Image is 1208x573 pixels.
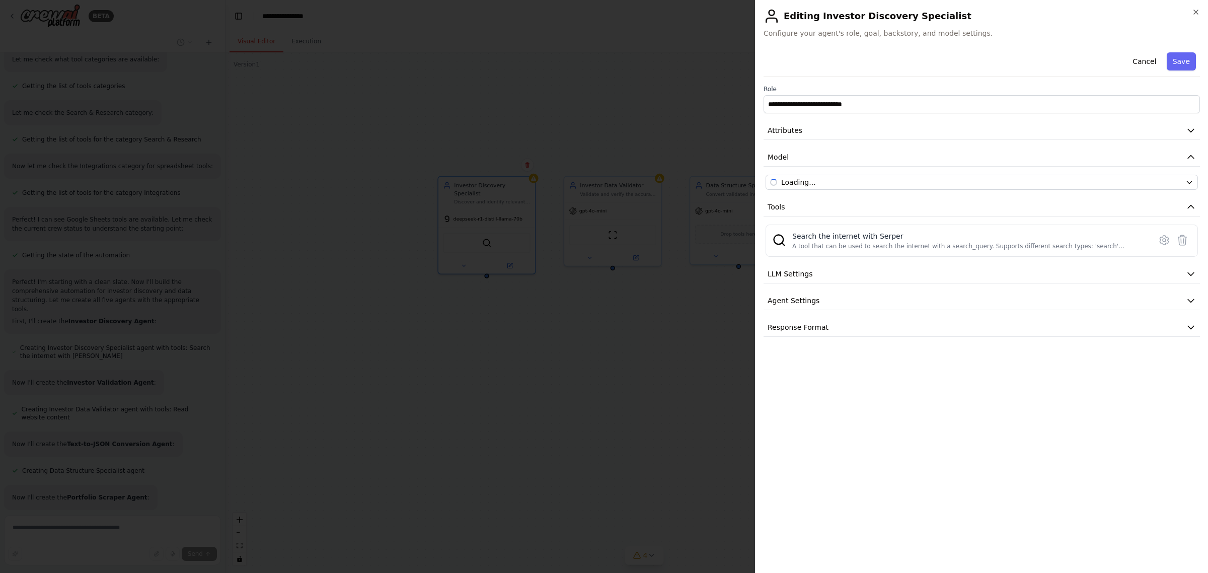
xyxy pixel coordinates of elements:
[792,231,1145,241] div: Search the internet with Serper
[764,8,1200,24] h2: Editing Investor Discovery Specialist
[768,152,789,162] span: Model
[768,296,819,306] span: Agent Settings
[764,121,1200,140] button: Attributes
[764,148,1200,167] button: Model
[766,175,1198,190] button: Loading...
[1167,52,1196,70] button: Save
[764,85,1200,93] label: Role
[764,28,1200,38] span: Configure your agent's role, goal, backstory, and model settings.
[792,242,1145,250] div: A tool that can be used to search the internet with a search_query. Supports different search typ...
[764,265,1200,283] button: LLM Settings
[768,125,802,135] span: Attributes
[781,177,816,187] span: groq/groq/deepseek-r1-distill-llama-70b
[768,269,813,279] span: LLM Settings
[768,322,828,332] span: Response Format
[764,198,1200,217] button: Tools
[1155,231,1173,249] button: Configure tool
[764,318,1200,337] button: Response Format
[764,292,1200,310] button: Agent Settings
[1126,52,1162,70] button: Cancel
[772,233,786,247] img: SerperDevTool
[768,202,785,212] span: Tools
[1173,231,1191,249] button: Delete tool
